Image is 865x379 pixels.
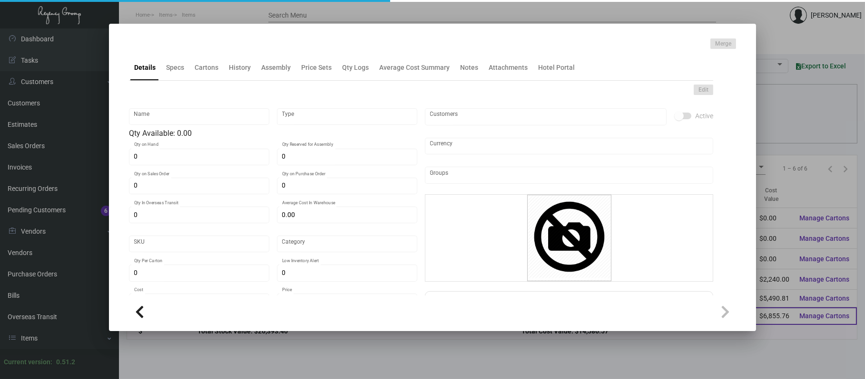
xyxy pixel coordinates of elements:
input: Add new.. [430,113,662,121]
div: Details [134,63,156,73]
div: Notes [460,63,478,73]
input: Add new.. [430,171,708,179]
div: Qty Available: 0.00 [129,128,417,139]
div: Cartons [195,63,218,73]
div: Specs [166,63,184,73]
div: Current version: [4,357,52,367]
div: Hotel Portal [538,63,575,73]
span: Edit [698,86,708,94]
button: Edit [694,85,713,95]
span: Merge [715,40,731,48]
div: Assembly [261,63,291,73]
div: Price Sets [301,63,332,73]
div: Average Cost Summary [379,63,450,73]
div: Attachments [489,63,528,73]
span: Active [695,110,713,122]
button: Merge [710,38,736,49]
div: History [229,63,251,73]
div: 0.51.2 [56,357,75,367]
div: Qty Logs [342,63,369,73]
